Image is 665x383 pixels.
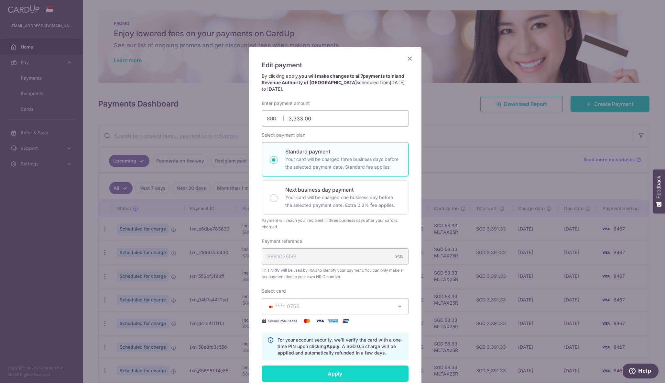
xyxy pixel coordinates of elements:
[267,304,275,309] img: MASTERCARD
[267,115,284,122] span: SGD
[285,186,400,194] p: Next business day payment
[300,317,313,325] img: Mastercard
[339,317,352,325] img: UnionPay
[285,148,400,155] p: Standard payment
[262,73,404,85] strong: you will make changes to all payments to
[262,100,310,107] label: Enter payment amount
[278,337,403,356] p: For your account security, we’ll verify the card with a one-time PIN upon clicking . A SGD 0.5 ch...
[326,344,339,349] b: Apply
[262,60,409,70] h5: Edit payment
[653,169,665,213] button: Feedback - Show survey
[406,55,414,62] button: Close
[285,155,400,171] p: Your card will be charged three business days before the selected payment date. Standard fee appl...
[285,194,400,209] p: Your card will be charged one business day before the selected payment date. Extra 0.3% fee applies.
[262,366,409,382] input: Apply
[262,217,409,230] div: Payment will reach your recipient in three business days after your card is charged.
[262,132,305,138] label: Select payment plan
[262,73,409,92] p: By clicking apply, scheduled from .
[656,176,662,198] span: Feedback
[262,288,286,294] label: Select card
[313,317,326,325] img: Visa
[326,317,339,325] img: American Express
[623,364,659,380] iframe: Opens a widget where you can find more information
[361,73,363,79] span: 7
[262,238,302,244] label: Payment reference
[262,267,409,280] span: This NRIC will be used by IRAS to identify your payment. You can only make a tax payment tied to ...
[268,318,298,323] span: Secure 256-bit SSL
[395,253,403,260] div: 9/35
[262,110,409,127] input: 0.00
